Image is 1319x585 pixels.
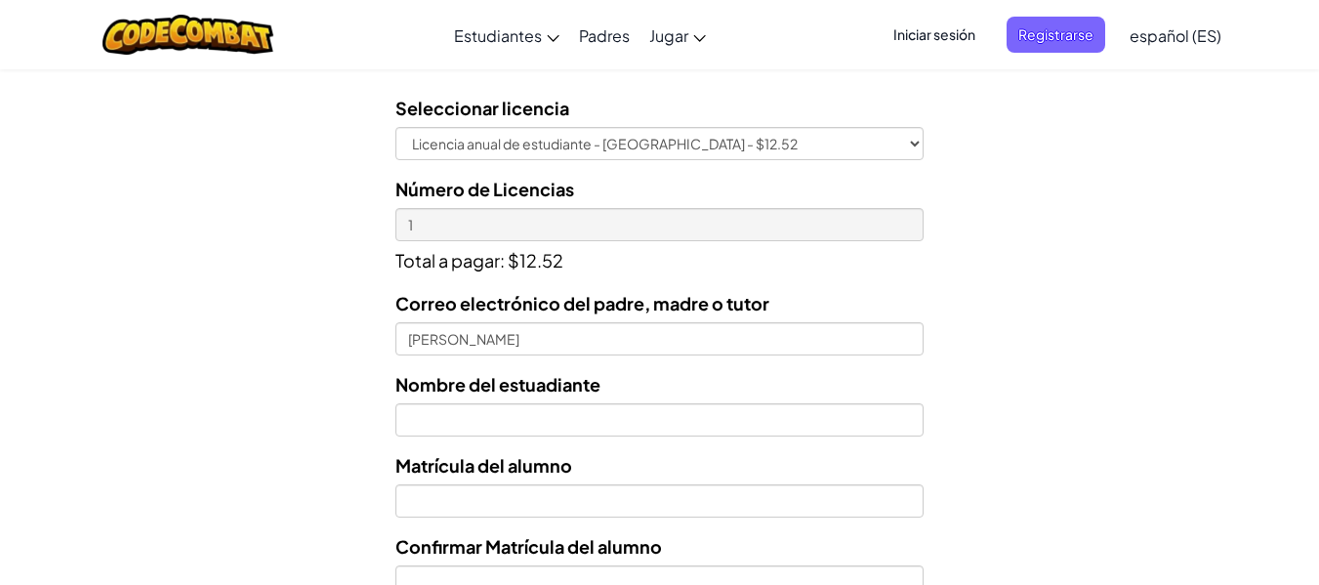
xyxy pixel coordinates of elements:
label: Confirmar Matrícula del alumno [395,532,662,561]
label: Correo electrónico del padre, madre o tutor [395,289,769,317]
button: Iniciar sesión [882,17,987,53]
label: Número de Licencias [395,175,574,203]
img: CodeCombat logo [103,15,273,55]
label: Matrícula del alumno [395,451,572,480]
a: Estudiantes [444,9,569,62]
a: Jugar [639,9,716,62]
p: Total a pagar: $12.52 [395,241,923,274]
a: Padres [569,9,639,62]
span: español (ES) [1130,25,1221,46]
button: Registrarse [1007,17,1105,53]
a: español (ES) [1120,9,1231,62]
span: Jugar [649,25,688,46]
span: Estudiantes [454,25,542,46]
label: Seleccionar licencia [395,94,569,122]
label: Nombre del estuadiante [395,370,600,398]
